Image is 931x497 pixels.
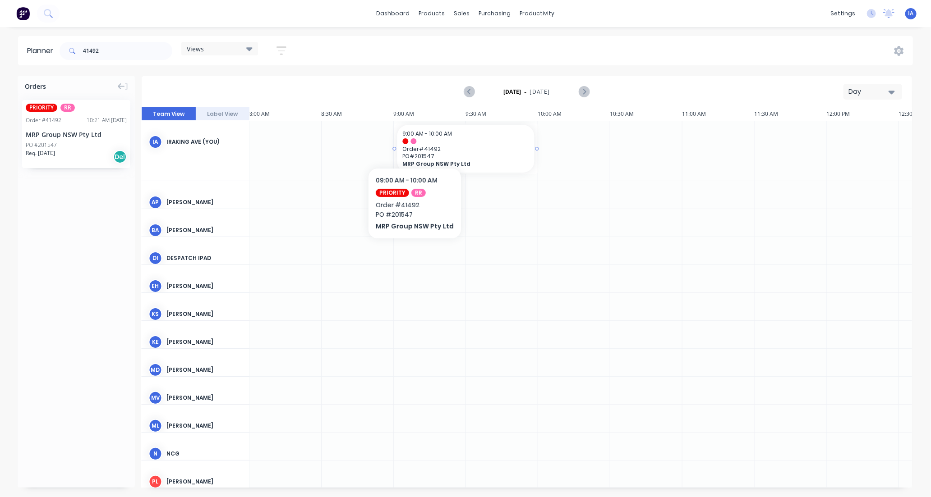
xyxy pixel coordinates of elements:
[538,107,610,121] div: 10:00 AM
[26,141,57,149] div: PO #201547
[403,130,452,137] span: 9:00 AM - 10:00 AM
[149,223,162,237] div: BA
[530,88,550,96] span: [DATE]
[167,394,242,402] div: [PERSON_NAME]
[142,107,196,121] button: Team View
[843,84,902,100] button: Day
[149,475,162,488] div: PL
[83,42,172,60] input: Search for orders...
[516,7,559,20] div: productivity
[579,86,589,97] button: Next page
[394,107,466,121] div: 9:00 AM
[415,7,450,20] div: products
[465,86,475,97] button: Previous page
[196,107,250,121] button: Label View
[167,198,242,206] div: [PERSON_NAME]
[475,7,516,20] div: purchasing
[503,88,521,96] strong: [DATE]
[167,366,242,374] div: [PERSON_NAME]
[25,82,46,91] span: Orders
[149,447,162,461] div: N
[167,310,242,318] div: [PERSON_NAME]
[149,196,162,209] div: AP
[167,478,242,486] div: [PERSON_NAME]
[755,107,827,121] div: 11:30 AM
[525,87,527,97] span: -
[167,138,242,146] div: Iraking Ave (You)
[16,7,30,20] img: Factory
[60,104,75,112] span: RR
[27,46,58,56] div: Planner
[167,254,242,262] div: Despatch Ipad
[26,149,55,157] span: Req. [DATE]
[466,107,538,121] div: 9:30 AM
[149,335,162,349] div: KE
[149,363,162,377] div: MD
[908,9,914,18] span: IA
[403,146,529,152] span: Order # 41492
[403,153,529,160] span: PO # 201547
[167,338,242,346] div: [PERSON_NAME]
[450,7,475,20] div: sales
[149,419,162,433] div: ML
[167,422,242,430] div: [PERSON_NAME]
[249,107,322,121] div: 8:00 AM
[403,160,516,167] span: MRP Group NSW Pty Ltd
[372,7,415,20] a: dashboard
[167,282,242,290] div: [PERSON_NAME]
[848,87,890,96] div: Day
[113,150,127,164] div: Del
[87,116,127,124] div: 10:21 AM [DATE]
[167,226,242,234] div: [PERSON_NAME]
[26,116,61,124] div: Order # 41492
[149,307,162,321] div: KS
[826,7,860,20] div: settings
[322,107,394,121] div: 8:30 AM
[149,135,162,149] div: IA
[167,450,242,458] div: NCG
[26,104,57,112] span: PRIORITY
[149,391,162,405] div: MV
[827,107,899,121] div: 12:00 PM
[187,44,204,54] span: Views
[610,107,682,121] div: 10:30 AM
[682,107,755,121] div: 11:00 AM
[149,251,162,265] div: DI
[149,279,162,293] div: EH
[26,130,127,139] div: MRP Group NSW Pty Ltd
